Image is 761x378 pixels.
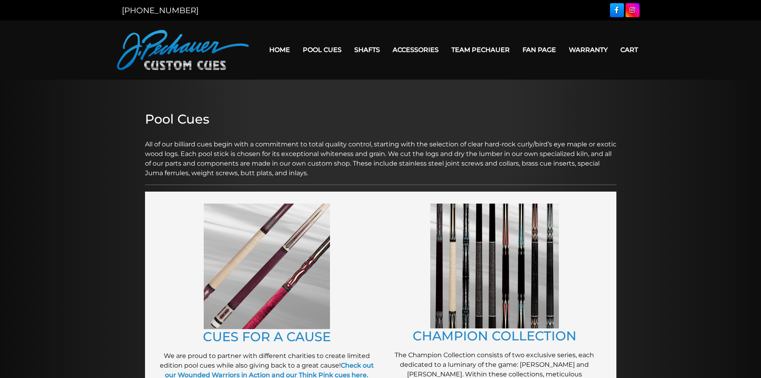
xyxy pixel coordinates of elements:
a: Home [263,40,296,60]
a: Fan Page [516,40,562,60]
a: Team Pechauer [445,40,516,60]
a: Cart [614,40,644,60]
h2: Pool Cues [145,112,616,127]
p: All of our billiard cues begin with a commitment to total quality control, starting with the sele... [145,130,616,178]
a: Accessories [386,40,445,60]
a: CUES FOR A CAUSE [203,329,331,344]
a: Pool Cues [296,40,348,60]
img: Pechauer Custom Cues [117,30,249,70]
a: [PHONE_NUMBER] [122,6,199,15]
a: Warranty [562,40,614,60]
a: Shafts [348,40,386,60]
a: CHAMPION COLLECTION [413,328,576,344]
